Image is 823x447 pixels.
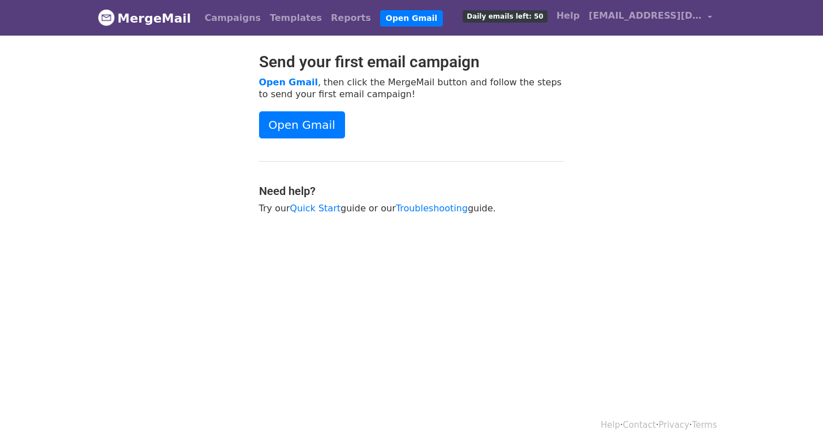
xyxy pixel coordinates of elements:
[290,203,341,214] a: Quick Start
[259,184,565,198] h4: Need help?
[259,76,565,100] p: , then click the MergeMail button and follow the steps to send your first email campaign!
[658,420,689,430] a: Privacy
[259,53,565,72] h2: Send your first email campaign
[326,7,376,29] a: Reports
[98,9,115,26] img: MergeMail logo
[380,10,443,27] a: Open Gmail
[200,7,265,29] a: Campaigns
[463,10,547,23] span: Daily emails left: 50
[98,6,191,30] a: MergeMail
[396,203,468,214] a: Troubleshooting
[584,5,717,31] a: [EMAIL_ADDRESS][DOMAIN_NAME]
[766,393,823,447] iframe: Chat Widget
[692,420,717,430] a: Terms
[259,111,345,138] a: Open Gmail
[259,202,565,214] p: Try our guide or our guide.
[265,7,326,29] a: Templates
[458,5,551,27] a: Daily emails left: 50
[623,420,656,430] a: Contact
[589,9,702,23] span: [EMAIL_ADDRESS][DOMAIN_NAME]
[259,77,318,88] a: Open Gmail
[601,420,620,430] a: Help
[552,5,584,27] a: Help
